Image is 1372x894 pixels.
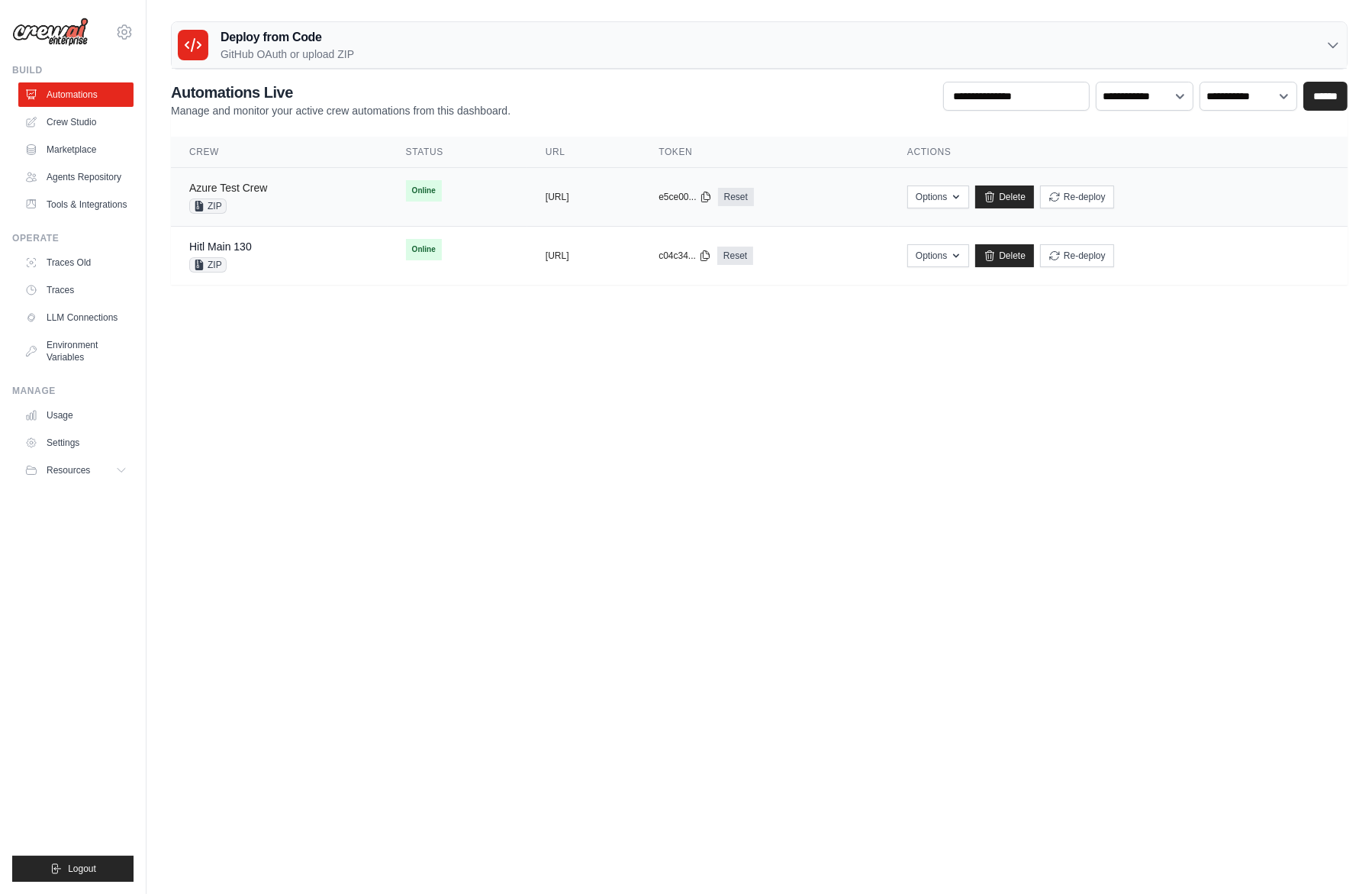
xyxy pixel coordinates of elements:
[1040,244,1114,267] button: Re-deploy
[907,244,969,267] button: Options
[171,82,510,103] h2: Automations Live
[975,244,1034,267] a: Delete
[18,458,134,483] button: Resources
[12,232,134,244] div: Operate
[171,103,510,118] p: Manage and monitor your active crew automations from this dashboard.
[18,250,134,275] a: Traces Old
[221,47,354,62] p: GitHub OAuth or upload ZIP
[171,137,388,168] th: Crew
[18,82,134,107] a: Automations
[12,856,134,882] button: Logout
[1040,186,1114,208] button: Re-deploy
[640,137,889,168] th: Token
[388,137,527,168] th: Status
[189,198,227,214] span: ZIP
[221,28,354,47] h3: Deploy from Code
[18,333,134,370] a: Environment Variables
[189,182,267,194] a: Azure Test Crew
[659,250,711,262] button: c04c34...
[1296,821,1372,894] iframe: Chat Widget
[18,305,134,330] a: LLM Connections
[18,137,134,162] a: Marketplace
[907,186,969,208] button: Options
[18,110,134,134] a: Crew Studio
[18,403,134,428] a: Usage
[18,431,134,455] a: Settings
[189,257,227,273] span: ZIP
[12,385,134,397] div: Manage
[889,137,1348,168] th: Actions
[717,247,753,265] a: Reset
[659,191,711,203] button: e5ce00...
[68,863,96,875] span: Logout
[406,180,442,202] span: Online
[975,186,1034,208] a: Delete
[18,278,134,302] a: Traces
[189,240,252,253] a: Hitl Main 130
[18,192,134,217] a: Tools & Integrations
[12,18,89,47] img: Logo
[527,137,640,168] th: URL
[406,239,442,260] span: Online
[18,165,134,189] a: Agents Repository
[47,464,90,476] span: Resources
[718,188,754,206] a: Reset
[12,64,134,76] div: Build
